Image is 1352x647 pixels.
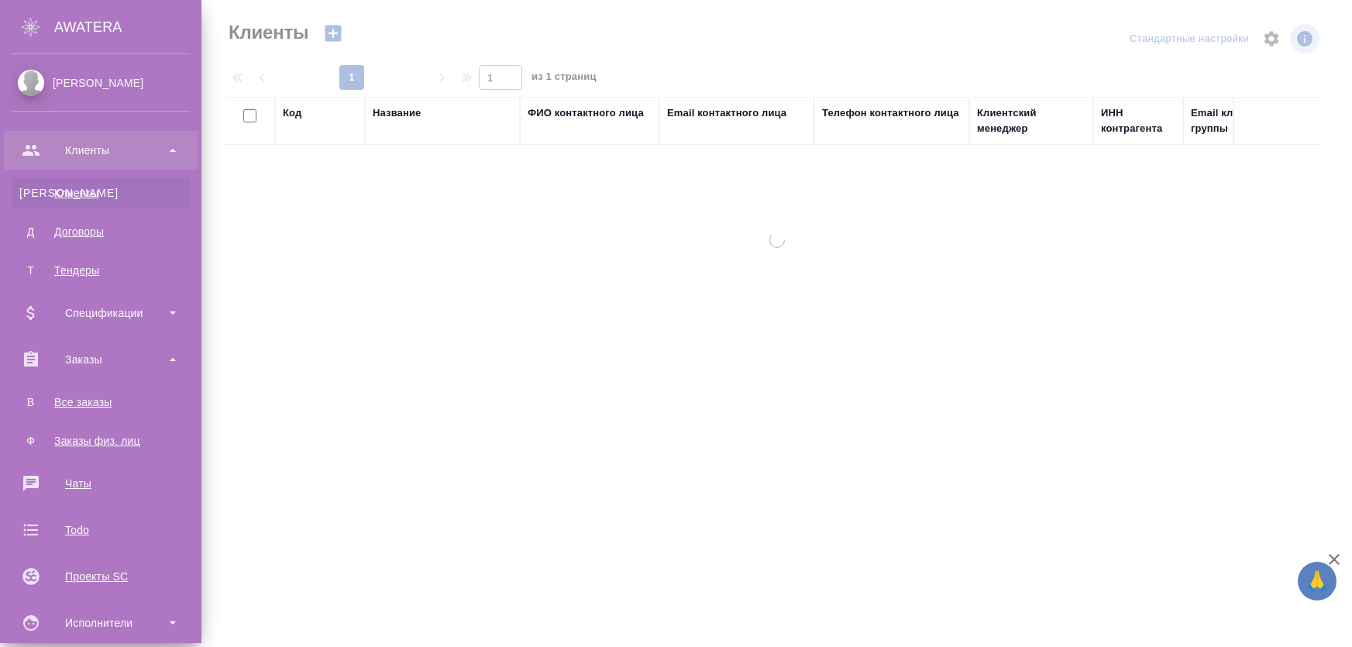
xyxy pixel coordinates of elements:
div: Email клиентской группы [1191,105,1315,136]
div: Todo [12,518,190,542]
a: ТТендеры [12,255,190,286]
div: Спецификации [12,301,190,325]
div: ИНН контрагента [1101,105,1175,136]
div: Клиенты [12,139,190,162]
div: Клиенты [19,185,182,201]
div: Проекты SC [12,565,190,588]
div: ФИО контактного лица [528,105,644,121]
a: Todo [4,511,198,549]
div: Договоры [19,224,182,239]
a: Проекты SC [4,557,198,596]
span: 🙏 [1304,565,1330,597]
a: ФЗаказы физ. лиц [12,425,190,456]
a: Чаты [4,464,198,503]
a: ВВсе заказы [12,387,190,418]
div: Код [283,105,301,121]
a: ДДоговоры [12,216,190,247]
div: Исполнители [12,611,190,635]
div: Все заказы [19,394,182,410]
div: Чаты [12,472,190,495]
div: AWATERA [54,12,201,43]
div: Email контактного лица [667,105,786,121]
div: Тендеры [19,263,182,278]
div: Название [373,105,421,121]
div: Клиентский менеджер [977,105,1085,136]
button: 🙏 [1298,562,1337,601]
div: [PERSON_NAME] [12,74,190,91]
div: Телефон контактного лица [822,105,959,121]
div: Заказы [12,348,190,371]
a: [PERSON_NAME]Клиенты [12,177,190,208]
div: Заказы физ. лиц [19,433,182,449]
